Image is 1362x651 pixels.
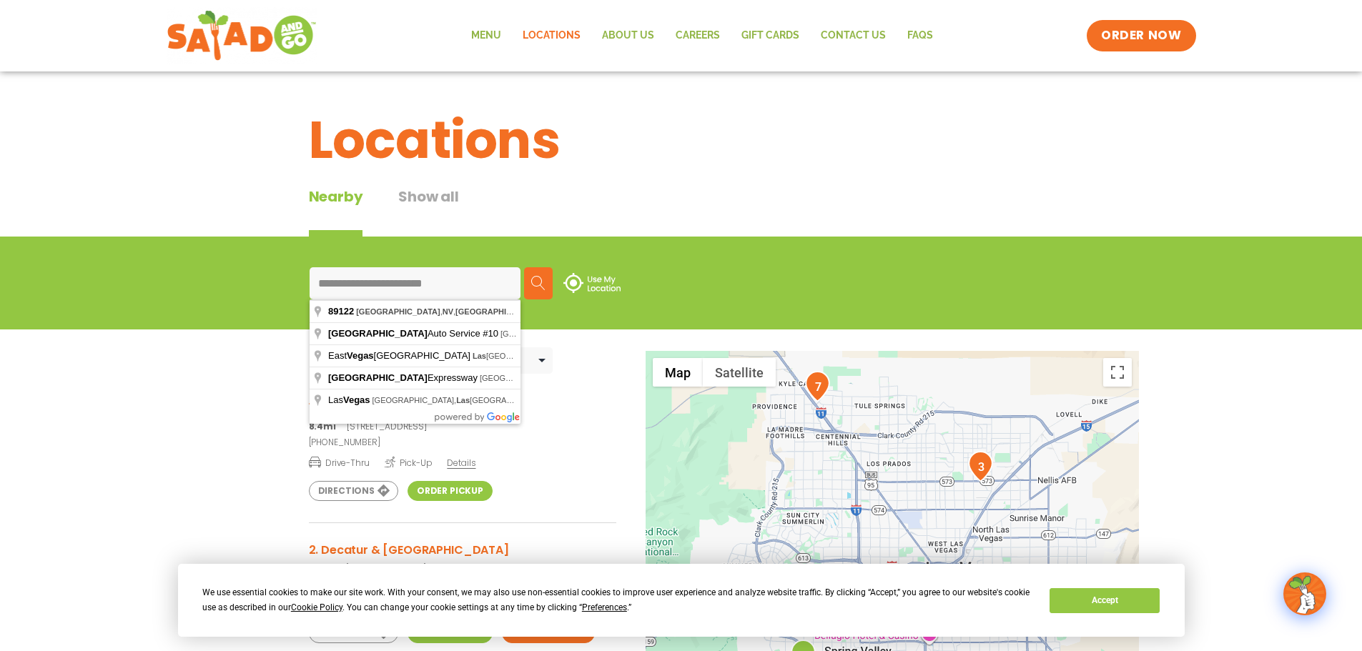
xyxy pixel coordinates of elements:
a: ORDER NOW [1087,20,1195,51]
span: NV [443,307,453,316]
span: [GEOGRAPHIC_DATA] [328,372,428,383]
span: 7 [309,352,316,369]
span: Drive-Thru [309,455,370,469]
p: [STREET_ADDRESS] [309,562,616,575]
span: Las [473,352,486,360]
a: Drive-Thru Pick-Up Details [309,452,616,469]
strong: 9.7mi [309,562,335,575]
div: Nearby Locations [309,352,421,369]
button: Toggle fullscreen view [1103,358,1132,387]
span: Auto Service #10 [328,328,500,339]
a: Contact Us [810,19,897,52]
a: GIFT CARDS [731,19,810,52]
img: use-location.svg [563,273,621,293]
span: [GEOGRAPHIC_DATA][PERSON_NAME], , , [GEOGRAPHIC_DATA] [500,329,857,338]
img: wpChatIcon [1285,574,1325,614]
button: Show satellite imagery [703,358,776,387]
a: Locations [512,19,591,52]
span: , , [356,307,540,316]
a: About Us [591,19,665,52]
span: Details [447,457,475,469]
span: Expressway [328,372,480,383]
span: Las [456,396,470,404]
nav: Menu [460,19,944,52]
button: Show street map [653,358,703,387]
span: Las [328,394,372,405]
div: 3 [968,451,993,482]
h1: Locations [309,101,1054,179]
span: Vegas [347,350,374,361]
a: 1. Silverado & [US_STATE] 8.4mi[STREET_ADDRESS] [309,399,616,433]
span: East [GEOGRAPHIC_DATA] [328,350,473,361]
span: [GEOGRAPHIC_DATA] [455,307,540,316]
a: [PHONE_NUMBER] [309,436,616,449]
img: search.svg [531,276,546,290]
button: Show all [398,186,458,237]
span: [GEOGRAPHIC_DATA], [GEOGRAPHIC_DATA], , [372,396,676,404]
span: [GEOGRAPHIC_DATA], , [480,374,685,382]
a: Menu [460,19,512,52]
h3: 1. Silverado & [US_STATE] [309,399,616,417]
p: [STREET_ADDRESS] [309,420,616,433]
strong: 8.4mi [309,420,336,432]
div: Cookie Consent Prompt [178,564,1185,637]
span: Preferences [582,602,627,612]
a: Careers [665,19,731,52]
a: 2. Decatur & [GEOGRAPHIC_DATA] 9.7mi[STREET_ADDRESS] [309,541,616,575]
span: Vegas [343,394,370,405]
span: 89122 [328,306,354,317]
span: Cookie Policy [291,602,342,612]
div: 7 [805,371,830,402]
span: [GEOGRAPHIC_DATA], , [473,352,691,360]
span: [GEOGRAPHIC_DATA] [328,328,428,339]
a: Order Pickup [408,481,493,501]
h3: 2. Decatur & [GEOGRAPHIC_DATA] [309,541,616,559]
span: Pick-Up [385,455,433,469]
img: new-SAG-logo-768×292 [167,7,317,64]
a: Directions [309,481,398,501]
button: Accept [1050,588,1160,613]
span: [GEOGRAPHIC_DATA] [356,307,440,316]
div: Nearby [309,186,363,237]
div: We use essential cookies to make our site work. With your consent, we may also use non-essential ... [202,585,1032,615]
div: Tabbed content [309,186,495,237]
span: ORDER NOW [1101,27,1181,44]
a: FAQs [897,19,944,52]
